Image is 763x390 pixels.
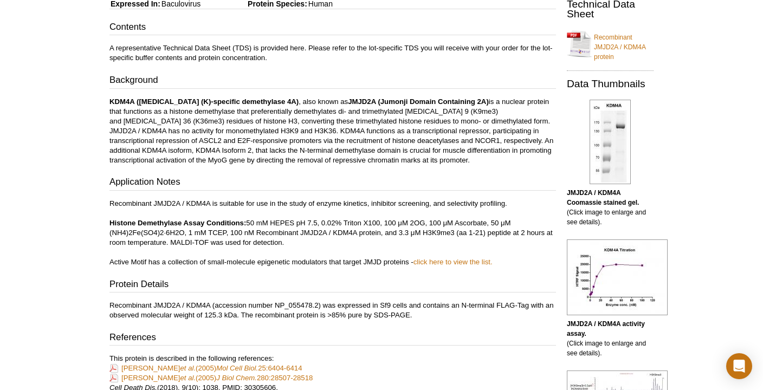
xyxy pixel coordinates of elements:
[567,320,645,337] b: JMJD2A / KDM4A activity assay.
[109,199,556,267] p: Recombinant JMJD2A / KDM4A is suitable for use in the study of enzyme kinetics, inhibitor screeni...
[109,43,556,63] p: A representative Technical Data Sheet (TDS) is provided here. Please refer to the lot-specific TD...
[109,331,556,346] h3: References
[567,79,654,89] h2: Data Thumbnails
[216,374,257,382] em: J Biol Chem.
[567,239,668,315] img: JMJD2A / KDM4A activity assay
[109,278,556,293] h3: Protein Details
[567,319,654,358] p: (Click image to enlarge and see details).
[590,100,631,184] img: JMJD2A / KDM4A Coomassie gel
[413,258,493,266] a: click here to view the list.
[180,374,196,382] i: et al.
[109,97,556,165] p: , also known as is a nuclear protein that functions as a histone demethylase that preferentially ...
[109,373,313,383] a: [PERSON_NAME]et al.(2005)J Biol Chem.280:28507-28518
[726,353,752,379] div: Open Intercom Messenger
[216,364,258,372] em: Mol Cell Biol.
[567,188,654,227] p: (Click image to enlarge and see details).
[109,21,556,36] h3: Contents
[180,364,196,372] i: et al.
[109,219,246,227] strong: Histone Demethylase Assay Conditions:
[109,175,556,191] h3: Application Notes
[348,97,489,106] strong: JMJD2A (Jumonji Domain Containing 2A)
[567,26,654,62] a: Recombinant JMJD2A / KDM4A protein
[109,363,302,373] a: [PERSON_NAME]et al.(2005)Mol Cell Biol.25:6404-6414
[567,189,639,206] b: JMJD2A / KDM4A Coomassie stained gel.
[109,74,556,89] h3: Background
[109,301,556,320] p: Recombinant JMJD2A / KDM4A (accession number NP_055478.2) was expressed in Sf9 cells and contains...
[109,97,299,106] strong: KDM4A ([MEDICAL_DATA] (K)-specific demethylase 4A)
